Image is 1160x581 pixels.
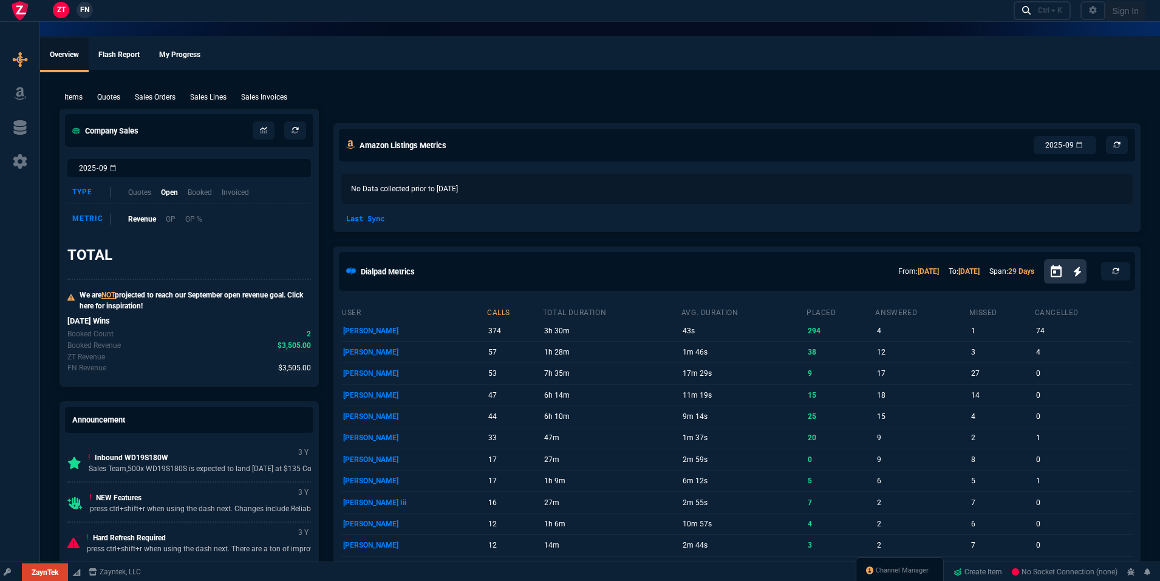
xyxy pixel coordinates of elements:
p: 1h 9m [544,472,679,489]
p: Sales Lines [190,92,227,103]
p: 2m 59s [683,451,804,468]
p: 4 [1036,344,1131,361]
p: 0 [808,451,873,468]
p: 1 [1036,472,1131,489]
p: 9 [877,429,967,446]
p: [PERSON_NAME] Iii [343,494,485,511]
p: 1 [971,322,1032,339]
p: From: [898,266,939,277]
th: calls [486,303,542,320]
p: 2 [971,429,1032,446]
p: 0 [1036,365,1131,382]
p: 47m [544,429,679,446]
p: 0 [1036,387,1131,404]
p: 1h 28m [544,344,679,361]
p: 4 [877,322,967,339]
p: 17m 29s [683,365,804,382]
p: Span: [989,266,1034,277]
div: Metric [72,214,111,225]
span: Today's Booked count [307,328,311,340]
span: FN [80,4,89,15]
p: 15 [808,387,873,404]
p: 33 [488,429,540,446]
p: 4 [971,408,1032,425]
p: GP [166,214,176,225]
p: 0 [1036,515,1131,532]
p: NEW Features [90,492,324,503]
p: Quotes [97,92,120,103]
th: placed [806,303,875,320]
p: 2 [877,515,967,532]
h3: TOTAL [67,246,112,264]
p: 17 [877,365,967,382]
p: 1h 6m [544,515,679,532]
p: [PERSON_NAME] [343,387,485,404]
h5: Dialpad Metrics [361,266,415,277]
p: 15 [877,408,967,425]
p: 14 [971,387,1032,404]
p: Open [161,187,178,198]
p: 3 Y [296,445,311,460]
p: 74 [1036,322,1131,339]
p: Sales Invoices [241,92,287,103]
p: 18 [877,387,967,404]
p: 7h 35m [544,365,679,382]
p: spec.value [296,328,312,340]
div: Type [72,187,111,198]
p: 6 [971,515,1032,532]
p: 27m [544,451,679,468]
p: Invoiced [222,187,249,198]
p: 10m 57s [683,515,804,532]
p: We are projected to reach our September open revenue goal. Click here for inspiration! [80,290,311,311]
p: press ctrl+shift+r when using the dash next. Changes include.Reliable ... [90,503,324,514]
p: 0 [1036,451,1131,468]
a: Overview [40,38,89,72]
p: 0 [1036,537,1131,554]
p: 3 Y [296,525,311,540]
p: 3 [808,537,873,554]
p: Today's Fornida revenue [67,362,106,373]
p: 6h 10m [544,408,679,425]
p: 3 [971,344,1032,361]
span: NOT [101,291,115,299]
h5: Company Sales [72,125,138,137]
div: Ctrl + K [1038,5,1062,15]
p: 27 [971,365,1032,382]
p: 14m [544,537,679,554]
p: No Data collected prior to [DATE] [341,174,1133,204]
p: spec.value [267,340,312,352]
a: 29 Days [1008,267,1034,276]
a: Flash Report [89,38,149,72]
th: missed [969,303,1034,320]
p: 2m 55s [683,494,804,511]
p: 38 [808,344,873,361]
p: [PERSON_NAME] [343,344,485,361]
p: 374 [488,322,540,339]
p: 47 [488,387,540,404]
p: 16 [488,494,540,511]
p: 2m 44s [683,537,804,554]
p: [PERSON_NAME] [343,322,485,339]
p: 17 [488,472,540,489]
p: spec.value [267,362,312,374]
p: 3 Y [296,485,311,500]
th: answered [875,303,969,320]
a: [DATE] [958,267,980,276]
p: 44 [488,408,540,425]
p: spec.value [300,352,312,362]
p: 11m 19s [683,387,804,404]
p: 8 [971,451,1032,468]
p: [PERSON_NAME] [343,472,485,489]
a: Create Item [949,563,1007,581]
p: 25 [808,408,873,425]
span: Today's Fornida revenue [278,362,311,374]
p: 12 [488,515,540,532]
p: [PERSON_NAME] [343,537,485,554]
p: [PERSON_NAME] [343,451,485,468]
span: Channel Manager [876,566,929,576]
a: msbcCompanyName [85,566,145,577]
p: 43s [683,322,804,339]
p: 7 [971,537,1032,554]
p: 1 [1036,429,1131,446]
p: Booked [188,187,212,198]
